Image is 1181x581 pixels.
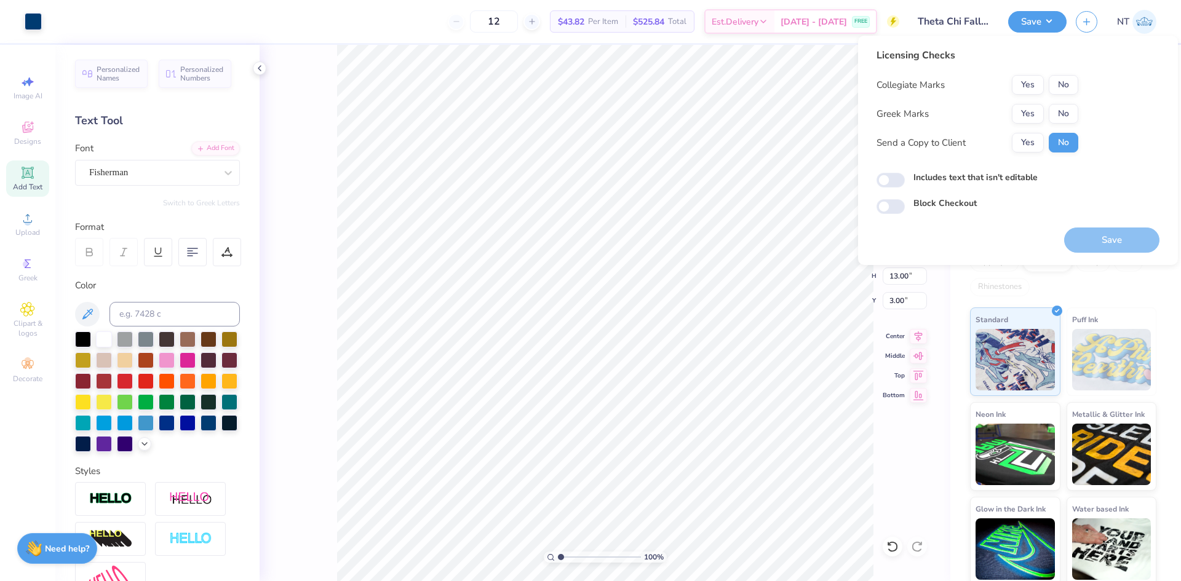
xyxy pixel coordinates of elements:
div: Licensing Checks [877,48,1078,63]
span: Top [883,371,905,380]
div: Color [75,279,240,293]
strong: Need help? [45,543,89,555]
span: Per Item [588,15,618,28]
img: Glow in the Dark Ink [976,518,1055,580]
img: Negative Space [169,532,212,546]
label: Block Checkout [913,197,977,210]
button: Yes [1012,75,1044,95]
button: Yes [1012,104,1044,124]
span: Standard [976,313,1008,326]
span: NT [1117,15,1129,29]
div: Send a Copy to Client [877,136,966,150]
div: Text Tool [75,113,240,129]
span: Bottom [883,391,905,400]
span: Glow in the Dark Ink [976,502,1046,515]
span: Puff Ink [1072,313,1098,326]
button: No [1049,75,1078,95]
button: No [1049,104,1078,124]
span: $43.82 [558,15,584,28]
img: 3d Illusion [89,529,132,549]
span: Designs [14,136,41,146]
img: Shadow [169,491,212,507]
span: $525.84 [633,15,664,28]
button: Yes [1012,133,1044,152]
span: Personalized Numbers [180,65,224,82]
input: Untitled Design [909,9,999,34]
span: Greek [18,273,38,283]
span: Metallic & Glitter Ink [1072,408,1145,421]
div: Styles [75,464,240,478]
a: NT [1117,10,1156,34]
span: Personalized Names [97,65,140,82]
div: Rhinestones [970,278,1030,296]
input: – – [470,10,518,33]
img: Standard [976,329,1055,390]
button: Switch to Greek Letters [163,198,240,208]
img: Puff Ink [1072,329,1151,390]
div: Collegiate Marks [877,78,945,92]
span: FREE [854,17,867,26]
img: Neon Ink [976,424,1055,485]
span: Est. Delivery [712,15,758,28]
button: No [1049,133,1078,152]
span: Clipart & logos [6,318,49,338]
span: Total [668,15,686,28]
div: Add Font [191,141,240,156]
label: Font [75,141,93,156]
span: Middle [883,352,905,360]
span: [DATE] - [DATE] [781,15,847,28]
img: Nestor Talens [1132,10,1156,34]
span: Center [883,332,905,341]
img: Stroke [89,492,132,506]
span: Upload [15,227,40,237]
div: Format [75,220,241,234]
span: 100 % [644,551,664,563]
label: Includes text that isn't editable [913,171,1038,184]
span: Image AI [14,91,42,101]
span: Neon Ink [976,408,1006,421]
img: Metallic & Glitter Ink [1072,424,1151,485]
span: Decorate [13,374,42,384]
img: Water based Ink [1072,518,1151,580]
input: e.g. 7428 c [109,302,240,326]
div: Greek Marks [877,107,929,121]
span: Add Text [13,182,42,192]
button: Save [1008,11,1067,33]
span: Water based Ink [1072,502,1129,515]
